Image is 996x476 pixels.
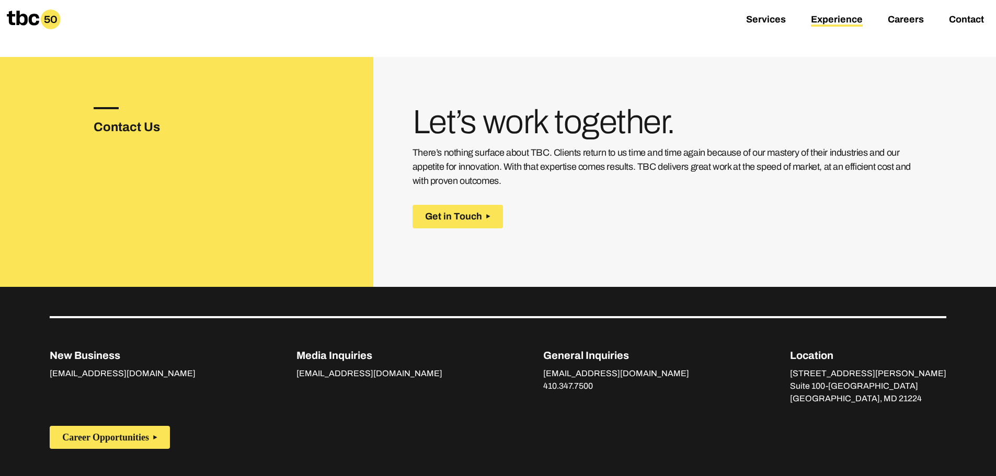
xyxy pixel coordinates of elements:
p: [GEOGRAPHIC_DATA], MD 21224 [790,392,946,405]
p: [STREET_ADDRESS][PERSON_NAME] [790,367,946,380]
p: Media Inquiries [296,347,442,363]
a: Contact [949,14,984,27]
button: Get in Touch [413,205,503,228]
a: 410.347.7500 [543,381,593,393]
p: New Business [50,347,196,363]
p: Suite 100-[GEOGRAPHIC_DATA] [790,380,946,392]
p: General Inquiries [543,347,689,363]
a: Careers [888,14,924,27]
p: Location [790,347,946,363]
button: Career Opportunities [50,426,170,449]
a: [EMAIL_ADDRESS][DOMAIN_NAME] [296,369,442,380]
a: Services [746,14,786,27]
span: Career Opportunities [62,432,149,443]
span: Get in Touch [425,211,482,222]
p: There’s nothing surface about TBC. Clients return to us time and time again because of our master... [413,146,918,188]
h3: Let’s work together. [413,107,918,137]
a: [EMAIL_ADDRESS][DOMAIN_NAME] [50,369,196,380]
a: Experience [811,14,863,27]
h3: Contact Us [94,118,194,136]
a: [EMAIL_ADDRESS][DOMAIN_NAME] [543,369,689,380]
